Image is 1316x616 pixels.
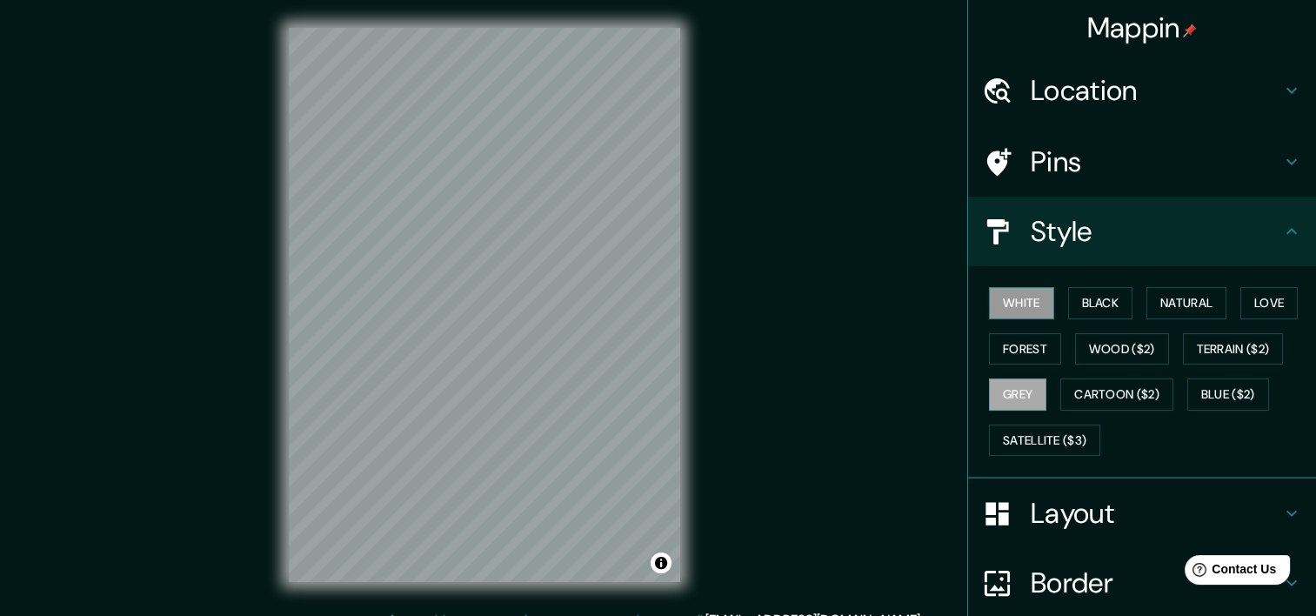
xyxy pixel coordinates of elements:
button: Grey [989,378,1046,411]
button: Blue ($2) [1187,378,1269,411]
button: Natural [1146,287,1226,319]
h4: Pins [1031,144,1281,179]
button: Terrain ($2) [1183,333,1284,365]
div: Pins [968,127,1316,197]
button: Toggle attribution [651,552,671,573]
canvas: Map [289,28,680,582]
h4: Style [1031,214,1281,249]
iframe: Help widget launcher [1161,548,1297,597]
div: Location [968,56,1316,125]
div: Style [968,197,1316,266]
button: Satellite ($3) [989,425,1100,457]
img: pin-icon.png [1183,23,1197,37]
h4: Border [1031,566,1281,600]
button: White [989,287,1054,319]
button: Cartoon ($2) [1060,378,1173,411]
button: Forest [989,333,1061,365]
h4: Layout [1031,496,1281,531]
div: Layout [968,479,1316,548]
button: Black [1068,287,1133,319]
h4: Location [1031,73,1281,108]
h4: Mappin [1087,10,1198,45]
button: Wood ($2) [1075,333,1169,365]
button: Love [1240,287,1298,319]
